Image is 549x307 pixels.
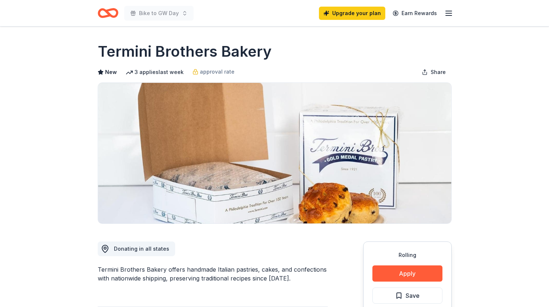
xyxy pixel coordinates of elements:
button: Share [416,65,452,80]
span: Share [431,68,446,77]
div: Termini Brothers Bakery offers handmade Italian pastries, cakes, and confections with nationwide ... [98,265,328,283]
a: approval rate [192,67,234,76]
button: Save [372,287,442,304]
span: Save [406,291,420,300]
a: Upgrade your plan [319,7,385,20]
span: Donating in all states [114,246,169,252]
a: Earn Rewards [388,7,441,20]
button: Bike to GW Day [124,6,194,21]
h1: Termini Brothers Bakery [98,41,272,62]
span: approval rate [200,67,234,76]
button: Apply [372,265,442,282]
span: Bike to GW Day [139,9,179,18]
img: Image for Termini Brothers Bakery [98,83,451,223]
div: Rolling [372,251,442,260]
div: 3 applies last week [126,68,184,77]
a: Home [98,4,118,22]
span: New [105,68,117,77]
